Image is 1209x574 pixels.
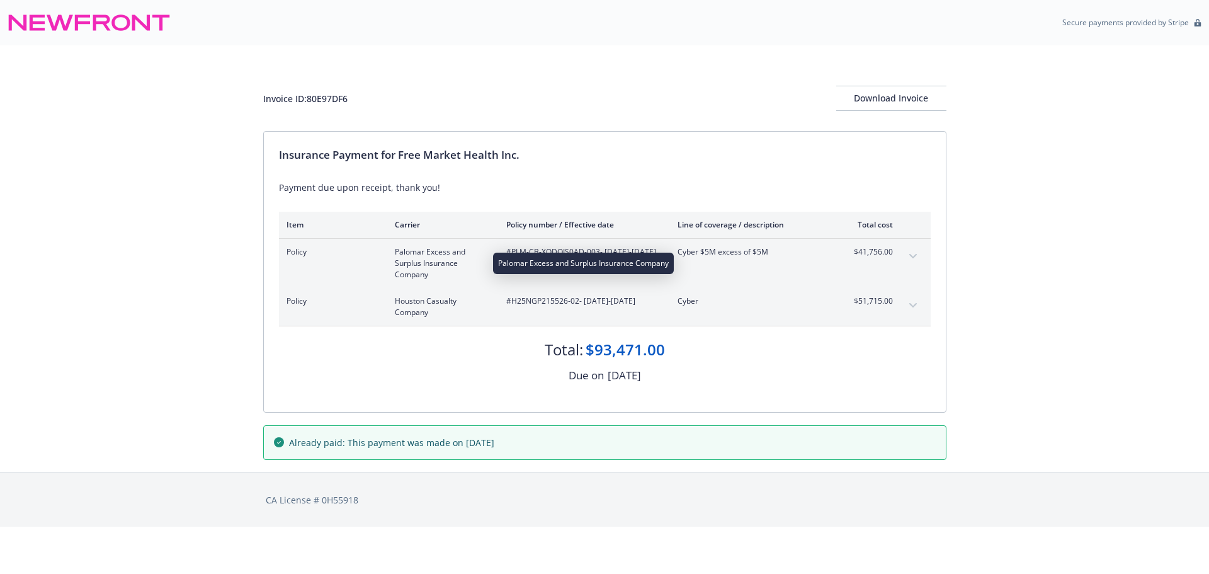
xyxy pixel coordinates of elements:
[506,296,657,307] span: #H25NGP215526-02 - [DATE]-[DATE]
[846,246,893,258] span: $41,756.00
[608,367,641,384] div: [DATE]
[279,288,931,326] div: PolicyHouston Casualty Company#H25NGP215526-02- [DATE]-[DATE]Cyber$51,715.00expand content
[903,296,923,316] button: expand content
[287,296,375,307] span: Policy
[586,339,665,360] div: $93,471.00
[678,246,826,258] span: Cyber $5M excess of $5M
[569,367,604,384] div: Due on
[395,296,486,318] span: Houston Casualty Company
[395,246,486,280] span: Palomar Excess and Surplus Insurance Company
[846,296,893,307] span: $51,715.00
[279,181,931,194] div: Payment due upon receipt, thank you!
[395,219,486,230] div: Carrier
[678,219,826,230] div: Line of coverage / description
[506,246,657,258] span: #PLM-CB-XQDQIS0AD-003 - [DATE]-[DATE]
[279,239,931,288] div: PolicyPalomar Excess and Surplus Insurance Company#PLM-CB-XQDQIS0AD-003- [DATE]-[DATE]Cyber $5M e...
[545,339,583,360] div: Total:
[506,219,657,230] div: Policy number / Effective date
[289,436,494,449] span: Already paid: This payment was made on [DATE]
[836,86,946,110] div: Download Invoice
[287,219,375,230] div: Item
[263,92,348,105] div: Invoice ID: 80E97DF6
[266,493,944,507] div: CA License # 0H55918
[287,246,375,258] span: Policy
[903,246,923,267] button: expand content
[678,296,826,307] span: Cyber
[846,219,893,230] div: Total cost
[279,147,931,163] div: Insurance Payment for Free Market Health Inc.
[836,86,946,111] button: Download Invoice
[1062,17,1189,28] p: Secure payments provided by Stripe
